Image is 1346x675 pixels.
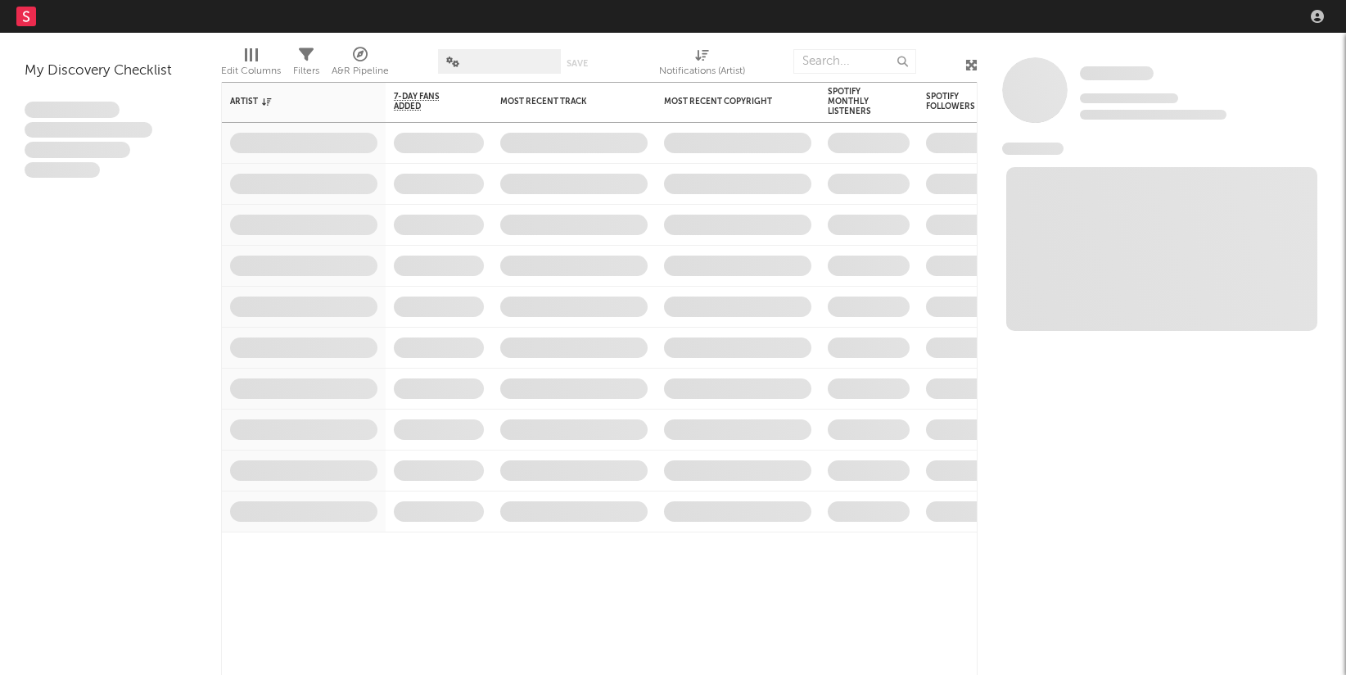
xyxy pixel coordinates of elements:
[221,61,281,81] div: Edit Columns
[293,41,319,88] div: Filters
[1002,143,1064,155] span: News Feed
[332,41,389,88] div: A&R Pipeline
[25,162,100,179] span: Aliquam viverra
[230,97,353,106] div: Artist
[793,49,916,74] input: Search...
[567,59,588,68] button: Save
[332,61,389,81] div: A&R Pipeline
[1080,66,1154,82] a: Some Artist
[221,41,281,88] div: Edit Columns
[926,92,983,111] div: Spotify Followers
[1080,93,1178,103] span: Tracking Since: [DATE]
[25,142,130,158] span: Praesent ac interdum
[659,41,745,88] div: Notifications (Artist)
[1080,66,1154,80] span: Some Artist
[500,97,623,106] div: Most Recent Track
[828,87,885,116] div: Spotify Monthly Listeners
[293,61,319,81] div: Filters
[659,61,745,81] div: Notifications (Artist)
[664,97,787,106] div: Most Recent Copyright
[25,102,120,118] span: Lorem ipsum dolor
[1080,110,1226,120] span: 0 fans last week
[25,122,152,138] span: Integer aliquet in purus et
[25,61,196,81] div: My Discovery Checklist
[394,92,459,111] span: 7-Day Fans Added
